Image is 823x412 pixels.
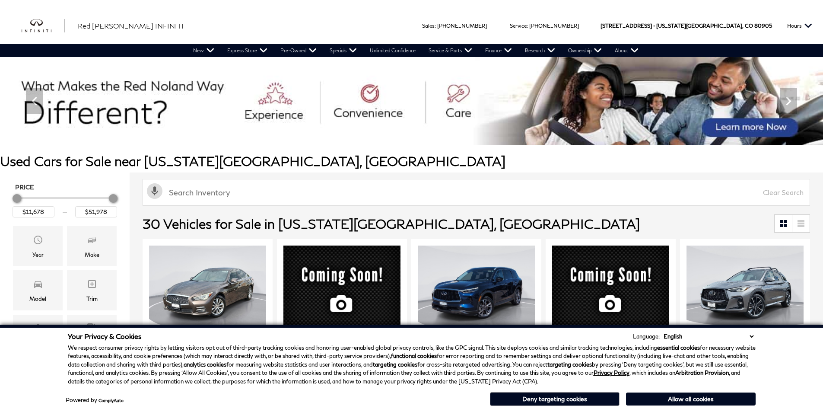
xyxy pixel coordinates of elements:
strong: functional cookies [391,352,437,359]
div: TrimTrim [67,270,117,310]
a: Finance [479,44,518,57]
div: Next [780,88,797,114]
img: 2025 INFINITI QX50 SPORT 1 [686,246,805,335]
span: Make [87,233,97,250]
button: Deny targeting cookies [490,392,620,406]
div: Trim [86,294,98,303]
div: Price [13,191,117,217]
a: [PHONE_NUMBER] [437,22,487,29]
div: FeaturesFeatures [13,315,63,355]
strong: Arbitration Provision [675,369,729,376]
img: 2022 INFINITI QX60 LUXE 1 [418,246,536,335]
span: Red [PERSON_NAME] INFINITI [78,22,184,30]
span: Sales [422,22,435,29]
span: : [435,22,436,29]
a: Privacy Policy [594,369,629,376]
span: Your Privacy & Cookies [68,332,142,340]
span: Go to slide 3 [413,129,422,138]
div: Language: [633,334,660,339]
img: 2014 INFINITI Q50 Premium 1 [149,246,267,335]
nav: Main Navigation [187,44,645,57]
a: [STREET_ADDRESS] • [US_STATE][GEOGRAPHIC_DATA], CO 80905 [601,22,772,29]
strong: targeting cookies [547,361,592,368]
span: Go to slide 1 [389,129,398,138]
span: [US_STATE][GEOGRAPHIC_DATA], [656,7,744,44]
div: MakeMake [67,226,117,266]
input: Search Inventory [143,179,810,206]
svg: Click to toggle on voice search [147,183,162,199]
span: Go to slide 4 [426,129,434,138]
input: Maximum [75,206,117,217]
a: ComplyAuto [99,398,124,403]
span: [STREET_ADDRESS] • [601,7,655,44]
div: Maximum Price [109,194,118,203]
a: infiniti [22,19,65,33]
a: Unlimited Confidence [363,44,422,57]
img: 2024 INFINITI QX55 LUXE [283,246,400,336]
div: YearYear [13,226,63,266]
a: Pre-Owned [274,44,323,57]
a: Specials [323,44,363,57]
a: Express Store [221,44,274,57]
div: Minimum Price [13,194,21,203]
button: Open the hours dropdown [783,7,817,44]
span: 30 Vehicles for Sale in [US_STATE][GEOGRAPHIC_DATA], [GEOGRAPHIC_DATA] [143,216,640,231]
a: Red [PERSON_NAME] INFINITI [78,21,184,31]
strong: targeting cookies [373,361,417,368]
div: Powered by [66,397,124,403]
a: Service & Parts [422,44,479,57]
div: 1 / 2 [686,246,805,335]
span: 80905 [754,7,772,44]
a: New [187,44,221,57]
span: Model [33,277,43,294]
span: Go to slide 2 [401,129,410,138]
img: 2024 INFINITI QX50 Sensory [552,246,669,336]
a: Research [518,44,562,57]
div: Model [29,294,46,303]
div: FueltypeFueltype [67,315,117,355]
a: [PHONE_NUMBER] [529,22,579,29]
div: Previous [26,88,43,114]
span: Service [510,22,527,29]
h5: Price [15,183,114,191]
button: Allow all cookies [626,393,756,406]
div: ModelModel [13,270,63,310]
a: Ownership [562,44,608,57]
span: Features [33,321,43,339]
div: Year [32,250,44,259]
span: Year [33,233,43,250]
img: INFINITI [22,19,65,33]
input: Minimum [13,206,54,217]
div: Make [85,250,99,259]
span: Fueltype [87,321,97,339]
div: 1 / 2 [149,246,267,335]
span: Trim [87,277,97,294]
div: 1 / 2 [418,246,536,335]
strong: essential cookies [657,344,700,351]
span: : [527,22,528,29]
span: CO [745,7,753,44]
strong: analytics cookies [184,361,226,368]
a: About [608,44,645,57]
select: Language Select [661,332,756,341]
p: We respect consumer privacy rights by letting visitors opt out of third-party tracking cookies an... [68,344,756,386]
